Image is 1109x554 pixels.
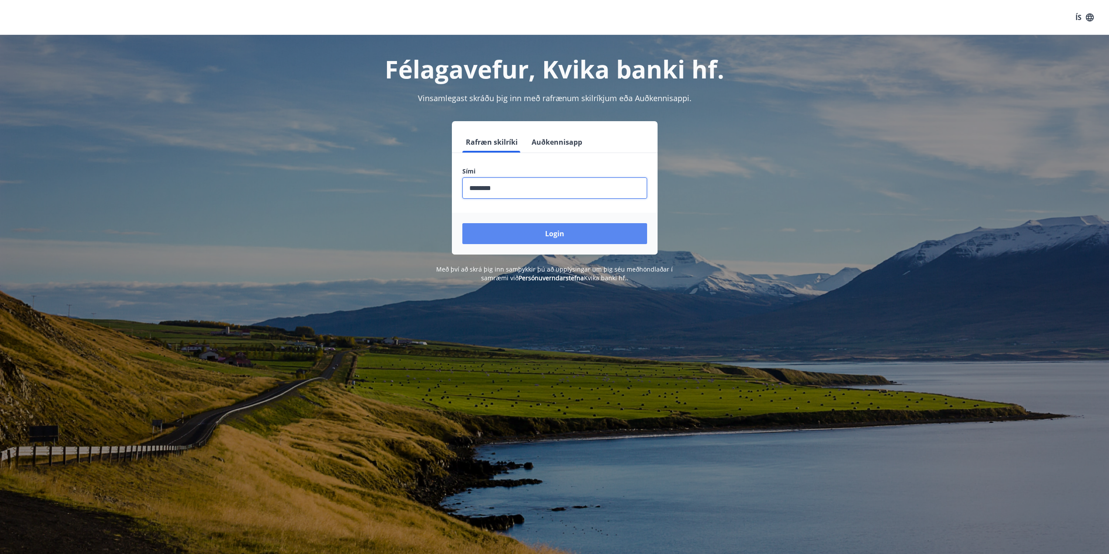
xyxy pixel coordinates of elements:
[418,93,692,103] span: Vinsamlegast skráðu þig inn með rafrænum skilríkjum eða Auðkennisappi.
[436,265,673,282] span: Með því að skrá þig inn samþykkir þú að upplýsingar um þig séu meðhöndlaðar í samræmi við Kvika b...
[528,132,586,153] button: Auðkennisapp
[519,274,584,282] a: Persónuverndarstefna
[462,167,647,176] label: Sími
[251,52,858,85] h1: Félagavefur, Kvika banki hf.
[462,223,647,244] button: Login
[462,132,521,153] button: Rafræn skilríki
[1071,10,1099,25] button: ÍS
